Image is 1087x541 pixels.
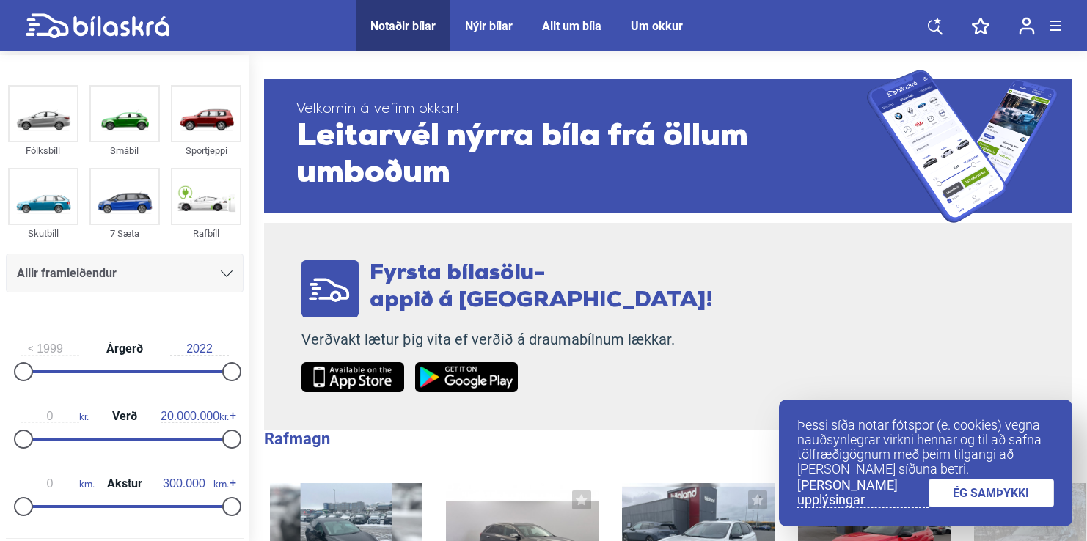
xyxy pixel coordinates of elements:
[21,477,95,490] span: km.
[631,19,683,33] a: Um okkur
[103,343,147,355] span: Árgerð
[797,418,1054,476] p: Þessi síða notar fótspor (e. cookies) vegna nauðsynlegrar virkni hennar og til að safna tölfræðig...
[155,477,229,490] span: km.
[296,100,867,119] span: Velkomin á vefinn okkar!
[171,225,241,242] div: Rafbíll
[929,479,1055,507] a: ÉG SAMÞYKKI
[296,119,867,192] span: Leitarvél nýrra bíla frá öllum umboðum
[465,19,513,33] a: Nýir bílar
[370,19,436,33] a: Notaðir bílar
[89,225,160,242] div: 7 Sæta
[301,331,713,349] p: Verðvakt lætur þig vita ef verðið á draumabílnum lækkar.
[103,478,146,490] span: Akstur
[171,142,241,159] div: Sportjeppi
[8,225,78,242] div: Skutbíll
[1019,17,1035,35] img: user-login.svg
[17,263,117,284] span: Allir framleiðendur
[109,411,141,422] span: Verð
[542,19,601,33] a: Allt um bíla
[161,410,229,423] span: kr.
[8,142,78,159] div: Fólksbíll
[797,478,929,508] a: [PERSON_NAME] upplýsingar
[264,430,330,448] b: Rafmagn
[21,410,89,423] span: kr.
[370,262,713,312] span: Fyrsta bílasölu- appið á [GEOGRAPHIC_DATA]!
[89,142,160,159] div: Smábíl
[264,70,1072,223] a: Velkomin á vefinn okkar!Leitarvél nýrra bíla frá öllum umboðum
